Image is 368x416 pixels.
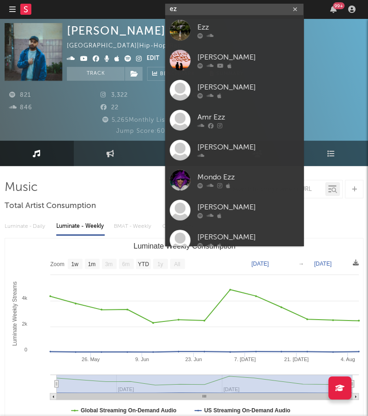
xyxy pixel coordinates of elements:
text: Zoom [50,261,65,267]
span: 821 [9,92,31,98]
div: [PERSON_NAME] [197,82,299,93]
text: [DATE] [314,261,332,267]
text: 4. Aug [341,357,355,362]
a: [PERSON_NAME] [165,225,303,255]
div: [PERSON_NAME] [197,232,299,243]
text: YTD [138,261,149,267]
text: Luminate Weekly Streams [12,281,18,346]
a: Benchmark [147,67,200,81]
text: US Streaming On-Demand Audio [204,407,291,414]
text: 3m [105,261,113,267]
a: Mondo Ezz [165,165,303,195]
a: Amr Ezz [165,105,303,135]
text: 6m [122,261,130,267]
button: Track [67,67,125,81]
span: 22 [101,105,119,111]
span: Jump Score: 60.1 [116,128,170,134]
text: 21. [DATE] [284,357,309,362]
text: 4k [22,295,27,301]
span: Benchmark [160,69,195,80]
a: [PERSON_NAME] [165,75,303,105]
span: 846 [9,105,32,111]
div: [GEOGRAPHIC_DATA] | Hip-Hop/Rap [67,41,192,52]
text: 26. May [82,357,100,362]
div: Amr Ezz [197,112,299,123]
text: 1y [157,261,163,267]
div: Ezz [197,22,299,33]
text: Global Streaming On-Demand Audio [81,407,177,414]
text: 7. [DATE] [234,357,256,362]
div: Luminate - Weekly [56,219,105,234]
a: [PERSON_NAME] [165,195,303,225]
div: [PERSON_NAME] [67,23,181,38]
div: Mondo Ezz [197,172,299,183]
a: [PERSON_NAME] [165,135,303,165]
text: 1w [71,261,79,267]
a: [PERSON_NAME] [165,45,303,75]
span: 5,265 Monthly Listeners [101,117,185,123]
text: 9. Jun [135,357,149,362]
a: Ezz [165,15,303,45]
div: [PERSON_NAME] [197,52,299,63]
div: [PERSON_NAME] [197,202,299,213]
text: All [174,261,180,267]
text: 2k [22,321,27,327]
text: → [298,261,304,267]
span: Total Artist Consumption [5,201,96,212]
text: 0 [24,347,27,352]
input: Search for artists [165,4,303,15]
text: [DATE] [251,261,269,267]
button: Edit [147,53,159,65]
text: 1m [88,261,96,267]
div: 99 + [333,2,344,9]
span: 3,322 [101,92,128,98]
div: [PERSON_NAME] [197,142,299,153]
button: 99+ [330,6,337,13]
text: 23. Jun [185,357,202,362]
text: Luminate Weekly Consumption [133,242,235,250]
